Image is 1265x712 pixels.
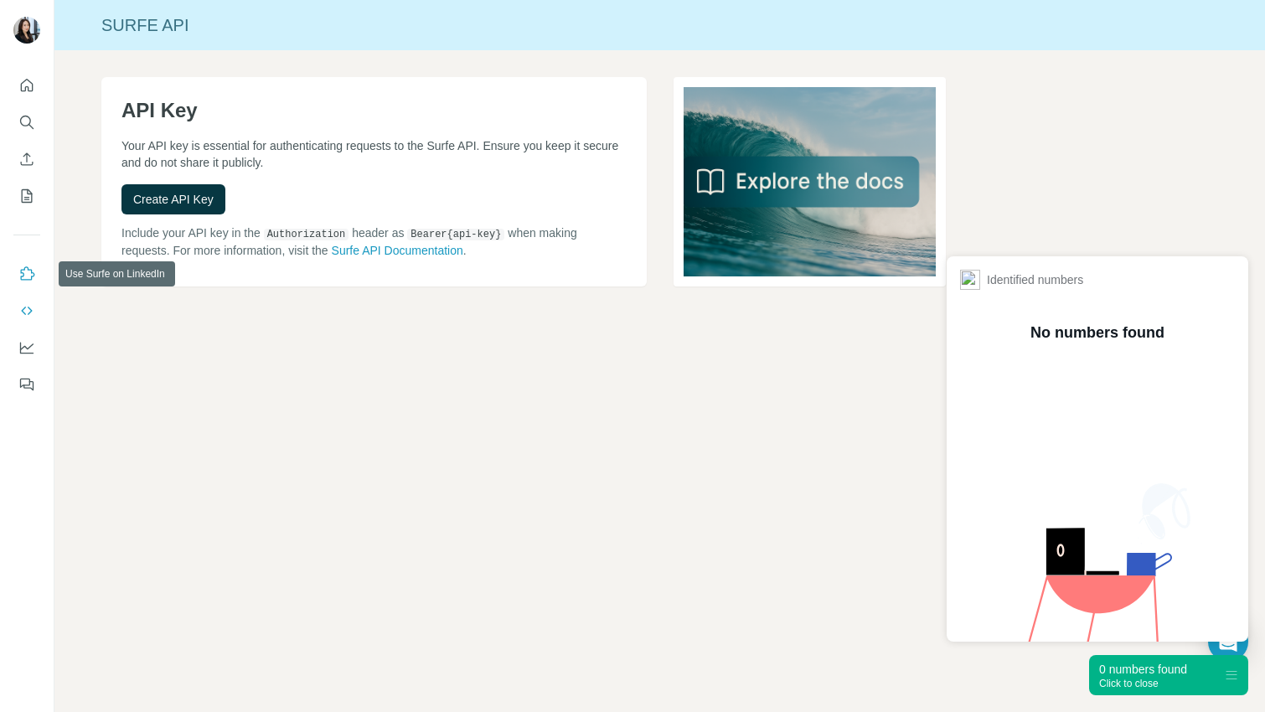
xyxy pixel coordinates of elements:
span: Create API Key [133,191,214,208]
button: Feedback [13,369,40,400]
div: Surfe API [54,13,1265,37]
button: Use Surfe API [13,296,40,326]
button: Search [13,107,40,137]
code: Authorization [264,229,349,240]
button: Create API Key [121,184,225,214]
h1: API Key [121,97,627,124]
p: Your API key is essential for authenticating requests to the Surfe API. Ensure you keep it secure... [121,137,627,171]
button: Enrich CSV [13,144,40,174]
button: My lists [13,181,40,211]
code: Bearer {api-key} [407,229,504,240]
button: Use Surfe on LinkedIn [13,259,40,289]
a: Surfe API Documentation [332,244,463,257]
button: Dashboard [13,333,40,363]
img: Avatar [13,17,40,44]
p: Include your API key in the header as when making requests. For more information, visit the . [121,224,627,259]
button: Quick start [13,70,40,101]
